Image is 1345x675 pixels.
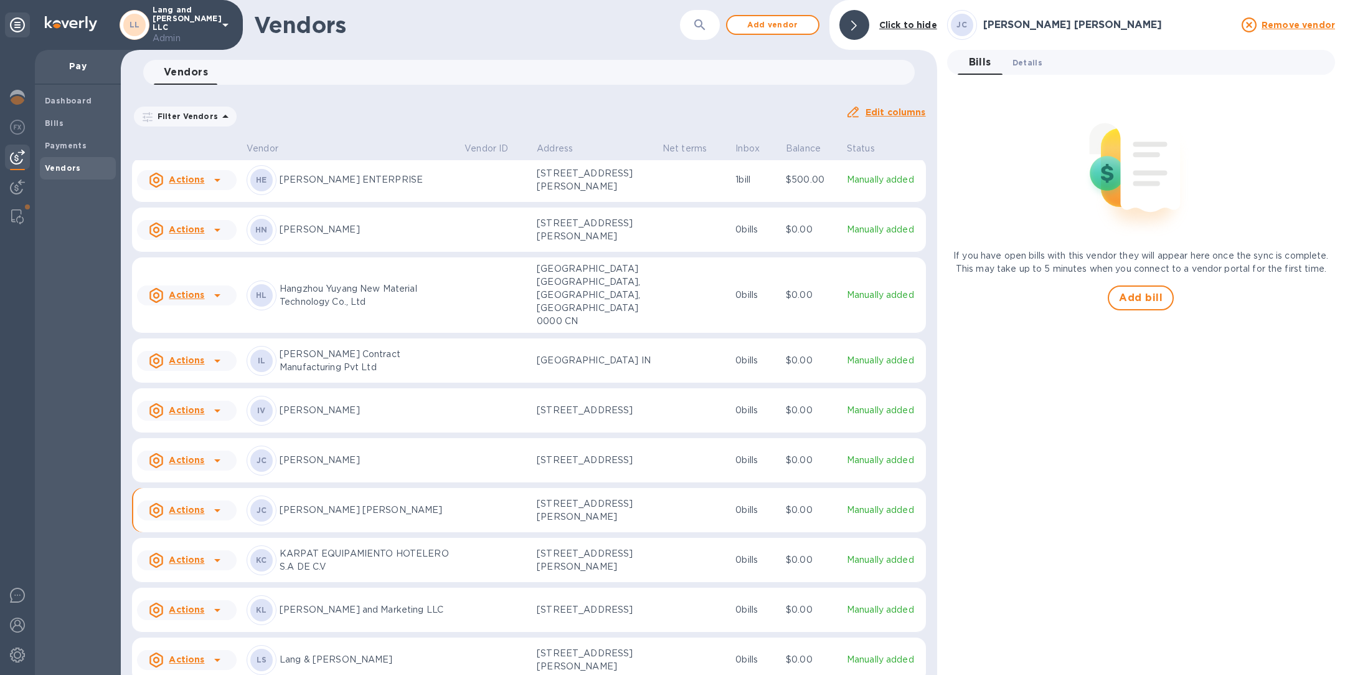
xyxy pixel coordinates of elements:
[786,603,837,616] p: $0.00
[947,249,1335,275] p: If you have open bills with this vendor they will appear here once the sync is complete. This may...
[280,454,455,467] p: [PERSON_NAME]
[847,454,921,467] p: Manually added
[537,217,653,243] p: [STREET_ADDRESS][PERSON_NAME]
[169,505,204,515] u: Actions
[164,64,208,81] span: Vendors
[465,142,508,155] p: Vendor ID
[879,20,937,30] b: Click to hide
[153,6,215,45] p: Lang and [PERSON_NAME] LLC
[45,16,97,31] img: Logo
[537,454,653,467] p: [STREET_ADDRESS]
[847,289,921,302] p: Manually added
[256,605,267,615] b: KL
[735,553,776,567] p: 0 bills
[969,54,991,71] span: Bills
[280,173,455,186] p: [PERSON_NAME] ENTERPRISE
[1012,56,1042,69] span: Details
[280,404,455,417] p: [PERSON_NAME]
[280,547,455,573] p: KARPAT EQUIPAMIENTO HOTELERO S.A DE C.V
[537,647,653,673] p: [STREET_ADDRESS][PERSON_NAME]
[257,456,267,465] b: JC
[735,653,776,666] p: 0 bills
[847,354,921,367] p: Manually added
[983,19,1234,31] h3: [PERSON_NAME] [PERSON_NAME]
[258,356,266,365] b: IL
[537,404,653,417] p: [STREET_ADDRESS]
[737,17,808,32] span: Add vendor
[726,15,819,35] button: Add vendor
[130,20,140,29] b: LL
[10,120,25,135] img: Foreign exchange
[537,354,653,367] p: [GEOGRAPHIC_DATA] IN
[45,118,64,128] b: Bills
[735,603,776,616] p: 0 bills
[45,163,81,173] b: Vendors
[169,405,204,415] u: Actions
[847,404,921,417] p: Manually added
[169,290,204,300] u: Actions
[45,141,87,150] b: Payments
[153,111,218,122] p: Filter Vendors
[247,142,295,155] span: Vendor
[169,654,204,664] u: Actions
[255,225,268,234] b: HN
[735,354,776,367] p: 0 bills
[257,655,267,664] b: LS
[786,223,837,236] p: $0.00
[280,603,455,616] p: [PERSON_NAME] and Marketing LLC
[735,289,776,302] p: 0 bills
[257,505,267,515] b: JC
[537,142,589,155] span: Address
[537,167,653,193] p: [STREET_ADDRESS][PERSON_NAME]
[735,404,776,417] p: 0 bills
[169,355,204,365] u: Actions
[735,142,776,155] span: Inbox
[537,142,573,155] p: Address
[1119,290,1163,305] span: Add bill
[256,175,267,184] b: HE
[537,547,653,573] p: [STREET_ADDRESS][PERSON_NAME]
[280,223,455,236] p: [PERSON_NAME]
[786,653,837,666] p: $0.00
[537,262,653,328] p: [GEOGRAPHIC_DATA] [GEOGRAPHIC_DATA], [GEOGRAPHIC_DATA], [GEOGRAPHIC_DATA] 0000 CN
[1262,20,1335,30] u: Remove vendor
[256,555,267,565] b: KC
[280,504,455,517] p: [PERSON_NAME] [PERSON_NAME]
[153,32,215,45] p: Admin
[537,603,653,616] p: [STREET_ADDRESS]
[169,555,204,565] u: Actions
[280,282,455,309] p: Hangzhou Yuyang New Material Technology Co., Ltd
[786,289,837,302] p: $0.00
[280,653,455,666] p: Lang & [PERSON_NAME]
[847,553,921,567] p: Manually added
[169,224,204,234] u: Actions
[1108,285,1174,310] button: Add bill
[847,504,921,517] p: Manually added
[537,497,653,524] p: [STREET_ADDRESS][PERSON_NAME]
[786,404,837,417] p: $0.00
[786,173,837,186] p: $500.00
[786,354,837,367] p: $0.00
[735,142,760,155] p: Inbox
[866,107,926,117] u: Edit columns
[786,504,837,517] p: $0.00
[735,454,776,467] p: 0 bills
[169,605,204,615] u: Actions
[847,223,921,236] p: Manually added
[663,142,707,155] p: Net terms
[45,96,92,105] b: Dashboard
[257,406,266,415] b: IV
[465,142,524,155] span: Vendor ID
[256,290,267,300] b: HL
[786,142,837,155] span: Balance
[247,142,278,155] p: Vendor
[847,142,875,155] p: Status
[786,454,837,467] p: $0.00
[735,173,776,186] p: 1 bill
[169,175,204,184] u: Actions
[847,173,921,186] p: Manually added
[847,603,921,616] p: Manually added
[45,60,111,72] p: Pay
[956,20,967,29] b: JC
